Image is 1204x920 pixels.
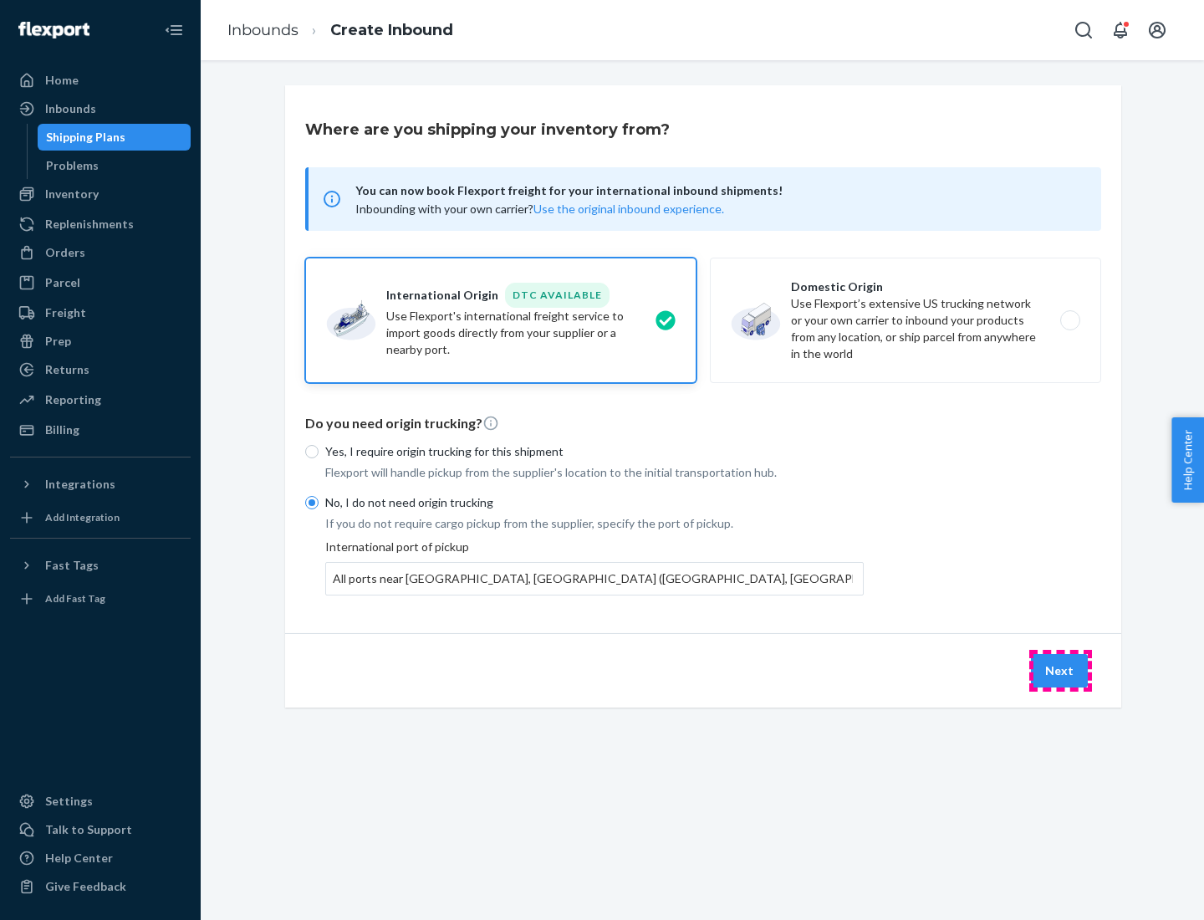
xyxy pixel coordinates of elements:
[1067,13,1100,47] button: Open Search Box
[157,13,191,47] button: Close Navigation
[305,496,319,509] input: No, I do not need origin trucking
[45,878,126,895] div: Give Feedback
[10,269,191,296] a: Parcel
[10,816,191,843] a: Talk to Support
[10,211,191,238] a: Replenishments
[45,821,132,838] div: Talk to Support
[46,129,125,146] div: Shipping Plans
[45,391,101,408] div: Reporting
[10,67,191,94] a: Home
[325,515,864,532] p: If you do not require cargo pickup from the supplier, specify the port of pickup.
[10,181,191,207] a: Inventory
[305,414,1101,433] p: Do you need origin trucking?
[38,152,191,179] a: Problems
[10,239,191,266] a: Orders
[355,202,724,216] span: Inbounding with your own carrier?
[355,181,1081,201] span: You can now book Flexport freight for your international inbound shipments!
[325,494,864,511] p: No, I do not need origin trucking
[45,186,99,202] div: Inventory
[10,299,191,326] a: Freight
[10,873,191,900] button: Give Feedback
[45,304,86,321] div: Freight
[10,845,191,871] a: Help Center
[46,157,99,174] div: Problems
[45,244,85,261] div: Orders
[214,6,467,55] ol: breadcrumbs
[45,850,113,866] div: Help Center
[330,21,453,39] a: Create Inbound
[10,471,191,498] button: Integrations
[305,445,319,458] input: Yes, I require origin trucking for this shipment
[10,788,191,815] a: Settings
[45,100,96,117] div: Inbounds
[325,539,864,595] div: International port of pickup
[45,216,134,233] div: Replenishments
[533,201,724,217] button: Use the original inbound experience.
[45,557,99,574] div: Fast Tags
[45,510,120,524] div: Add Integration
[1171,417,1204,503] button: Help Center
[325,443,864,460] p: Yes, I require origin trucking for this shipment
[45,274,80,291] div: Parcel
[10,417,191,443] a: Billing
[38,124,191,151] a: Shipping Plans
[10,504,191,531] a: Add Integration
[10,552,191,579] button: Fast Tags
[10,386,191,413] a: Reporting
[10,356,191,383] a: Returns
[10,585,191,612] a: Add Fast Tag
[305,119,670,141] h3: Where are you shipping your inventory from?
[1140,13,1174,47] button: Open account menu
[1104,13,1137,47] button: Open notifications
[45,793,93,810] div: Settings
[45,361,89,378] div: Returns
[325,464,864,481] p: Flexport will handle pickup from the supplier's location to the initial transportation hub.
[227,21,298,39] a: Inbounds
[18,22,89,38] img: Flexport logo
[45,591,105,606] div: Add Fast Tag
[45,476,115,493] div: Integrations
[45,72,79,89] div: Home
[10,328,191,355] a: Prep
[45,333,71,350] div: Prep
[45,422,79,438] div: Billing
[10,95,191,122] a: Inbounds
[1031,654,1088,687] button: Next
